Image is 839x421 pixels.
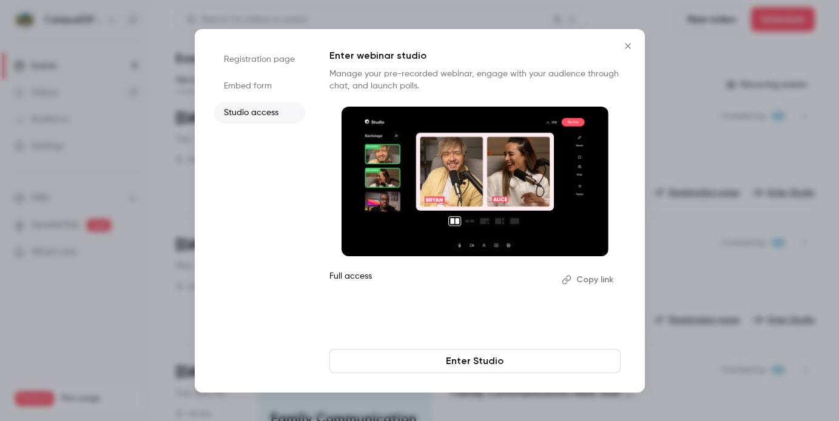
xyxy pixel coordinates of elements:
button: Copy link [557,270,621,290]
li: Registration page [214,48,305,70]
p: Manage your pre-recorded webinar, engage with your audience through chat, and launch polls. [329,68,621,92]
img: Invite speakers to webinar [342,107,608,257]
p: Full access [329,270,552,290]
button: Close [616,34,640,58]
p: Enter webinar studio [329,48,621,63]
li: Studio access [214,102,305,124]
a: Enter Studio [329,349,621,373]
li: Embed form [214,75,305,97]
